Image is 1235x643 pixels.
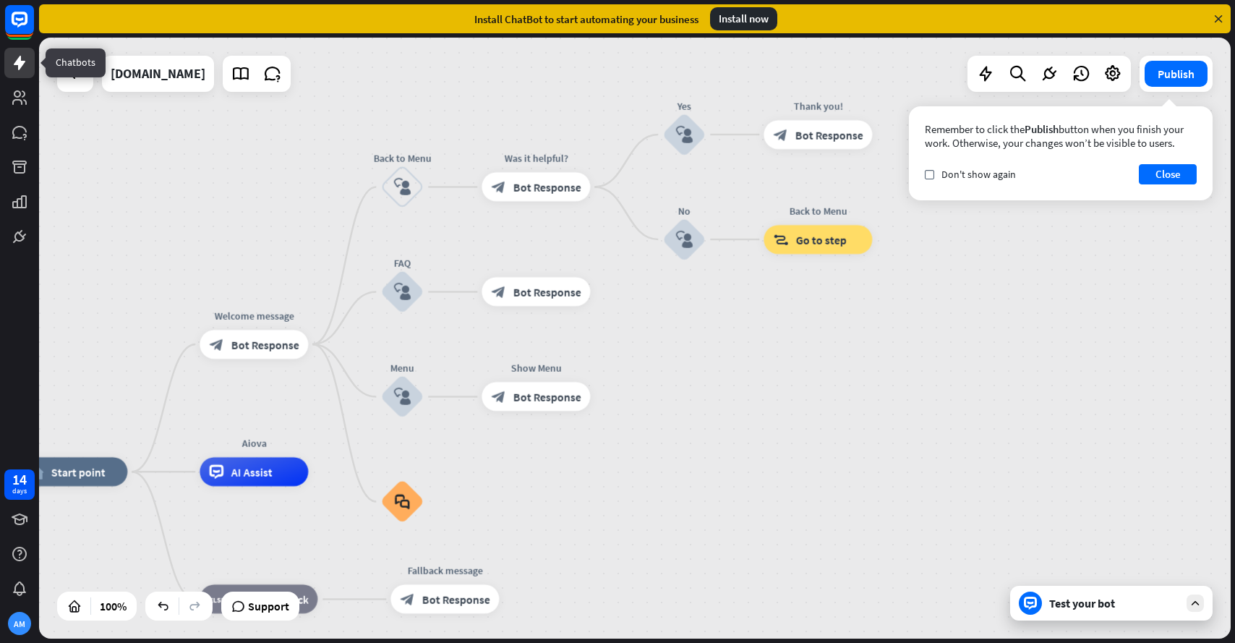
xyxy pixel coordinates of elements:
[753,98,883,113] div: Thank you!
[1025,122,1059,136] span: Publish
[12,6,55,49] button: Open LiveChat chat widget
[231,464,272,479] span: AI Assist
[111,56,205,92] div: aiova.in
[8,612,31,635] div: AM
[491,390,505,404] i: block_bot_response
[248,595,289,618] span: Support
[1049,596,1179,610] div: Test your bot
[12,473,27,486] div: 14
[231,337,299,352] span: Bot Response
[393,284,411,301] i: block_user_input
[675,231,693,248] i: block_user_input
[359,256,445,271] div: FAQ
[422,592,490,607] span: Bot Response
[51,464,105,479] span: Start point
[393,179,411,196] i: block_user_input
[513,285,581,299] span: Bot Response
[471,361,601,375] div: Show Menu
[795,232,846,247] span: Go to step
[359,361,445,375] div: Menu
[513,390,581,404] span: Bot Response
[471,151,601,166] div: Was it helpful?
[641,98,727,113] div: Yes
[359,151,445,166] div: Back to Menu
[710,7,777,30] div: Install now
[400,592,414,607] i: block_bot_response
[491,180,505,195] i: block_bot_response
[795,127,863,142] span: Bot Response
[753,203,883,218] div: Back to Menu
[393,388,411,406] i: block_user_input
[395,494,410,510] i: block_faq
[675,126,693,143] i: block_user_input
[941,168,1016,181] span: Don't show again
[513,180,581,195] span: Bot Response
[925,122,1197,150] div: Remember to click the button when you finish your work. Otherwise, your changes won’t be visible ...
[209,337,223,352] i: block_bot_response
[189,435,319,450] div: Aiova
[641,203,727,218] div: No
[1145,61,1208,87] button: Publish
[1139,164,1197,184] button: Close
[12,486,27,496] div: days
[231,592,308,607] span: Default fallback
[189,308,319,323] div: Welcome message
[209,592,224,607] i: block_fallback
[95,595,131,618] div: 100%
[773,232,788,247] i: block_goto
[491,285,505,299] i: block_bot_response
[28,464,43,479] i: home_2
[380,563,510,578] div: Fallback message
[4,469,35,500] a: 14 days
[773,127,787,142] i: block_bot_response
[474,12,698,26] div: Install ChatBot to start automating your business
